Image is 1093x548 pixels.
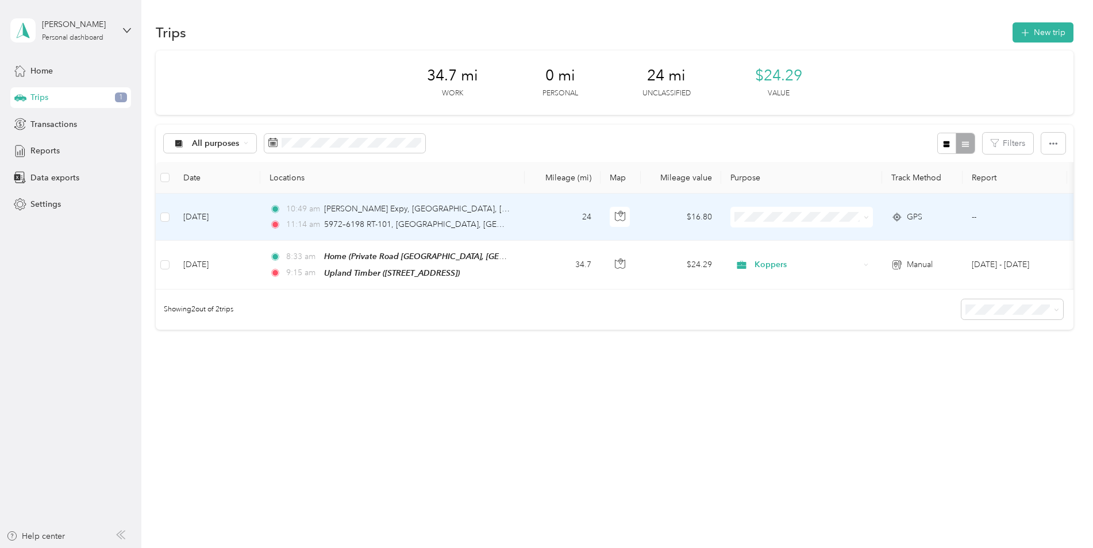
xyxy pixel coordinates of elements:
span: 8:33 am [286,250,319,263]
span: Home [30,65,53,77]
span: Upland Timber ([STREET_ADDRESS]) [324,268,460,277]
span: Trips [30,91,48,103]
span: Koppers [755,258,860,271]
th: Locations [260,162,525,194]
span: 34.7 mi [427,67,478,85]
button: Help center [6,530,65,542]
span: 10:49 am [286,203,319,215]
span: [PERSON_NAME] Expy, [GEOGRAPHIC_DATA], [GEOGRAPHIC_DATA] [324,204,582,214]
span: 11:14 am [286,218,319,231]
p: Work [442,88,463,99]
span: Transactions [30,118,77,130]
td: $16.80 [641,194,721,241]
span: Showing 2 out of 2 trips [156,304,233,315]
div: Personal dashboard [42,34,103,41]
span: Data exports [30,172,79,184]
span: 5972–6198 RT-101, [GEOGRAPHIC_DATA], [GEOGRAPHIC_DATA] [324,219,566,229]
span: All purposes [192,140,240,148]
span: 24 mi [647,67,686,85]
span: 9:15 am [286,267,319,279]
h1: Trips [156,26,186,38]
p: Unclassified [642,88,691,99]
td: $24.29 [641,241,721,289]
th: Mileage value [641,162,721,194]
span: 0 mi [545,67,575,85]
th: Track Method [882,162,963,194]
span: Home (Private Road [GEOGRAPHIC_DATA], [GEOGRAPHIC_DATA]) [324,252,569,261]
button: New trip [1013,22,1073,43]
td: [DATE] [174,241,260,289]
th: Map [601,162,641,194]
span: GPS [907,211,922,223]
p: Value [768,88,790,99]
span: Reports [30,145,60,157]
span: 1 [115,92,127,103]
p: Personal [542,88,578,99]
div: [PERSON_NAME] [42,18,114,30]
iframe: Everlance-gr Chat Button Frame [1029,484,1093,548]
th: Date [174,162,260,194]
span: $24.29 [755,67,802,85]
td: 34.7 [525,241,601,289]
th: Purpose [721,162,882,194]
td: 24 [525,194,601,241]
span: Manual [907,258,933,271]
button: Filters [983,133,1033,154]
th: Report [963,162,1067,194]
span: Settings [30,198,61,210]
td: Sep 1 - 30, 2025 [963,241,1067,289]
td: -- [963,194,1067,241]
th: Mileage (mi) [525,162,601,194]
td: [DATE] [174,194,260,241]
